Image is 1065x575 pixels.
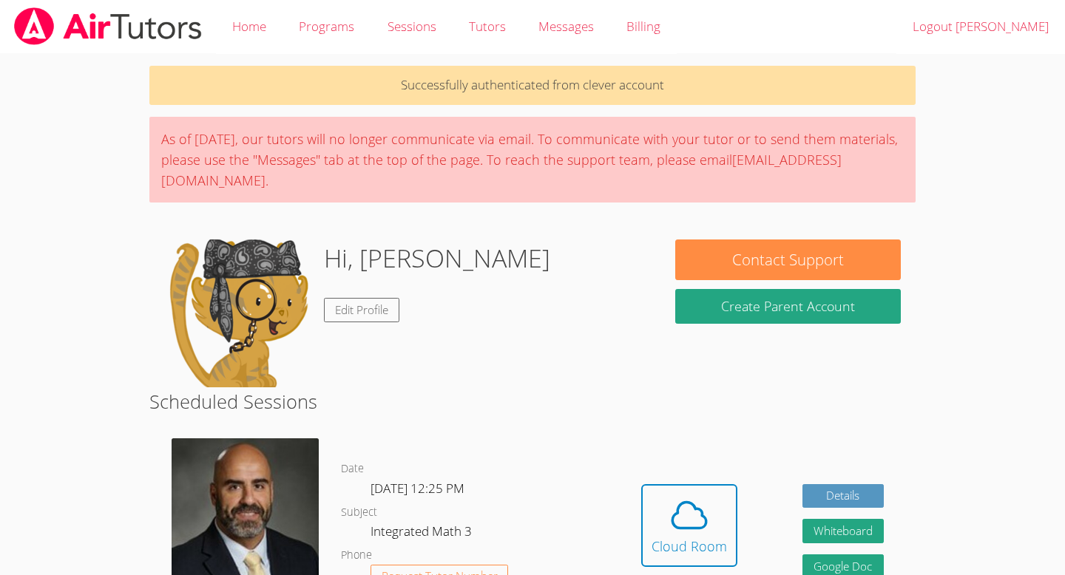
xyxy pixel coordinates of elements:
[341,546,372,565] dt: Phone
[538,18,594,35] span: Messages
[641,484,737,567] button: Cloud Room
[324,298,399,322] a: Edit Profile
[324,239,550,277] h1: Hi, [PERSON_NAME]
[371,480,464,497] span: [DATE] 12:25 PM
[149,387,916,415] h2: Scheduled Sessions
[675,239,900,280] button: Contact Support
[371,521,475,546] dd: Integrated Math 3
[164,239,312,387] img: default.png
[13,7,203,45] img: airtutors_banner-c4298cdbf04f3fff15de1276eac7730deb9818008684d7c2e4769d2f7ddbe033.png
[802,519,884,543] button: Whiteboard
[149,66,916,105] p: Successfully authenticated from clever account
[675,289,900,324] button: Create Parent Account
[341,460,364,478] dt: Date
[341,503,377,522] dt: Subject
[149,117,916,203] div: As of [DATE], our tutors will no longer communicate via email. To communicate with your tutor or ...
[652,536,727,557] div: Cloud Room
[802,484,884,508] a: Details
